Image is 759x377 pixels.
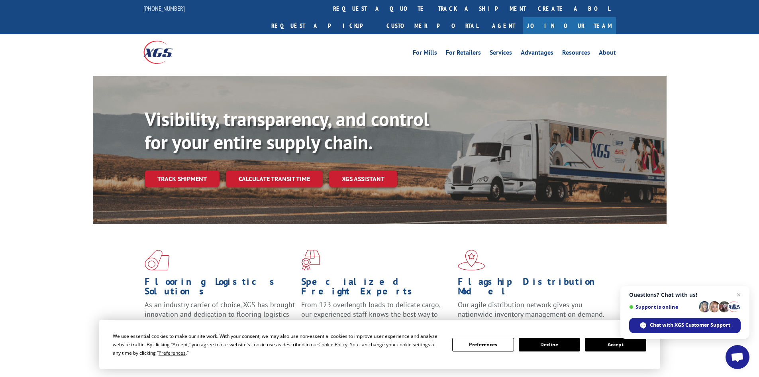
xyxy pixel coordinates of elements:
div: Cookie Consent Prompt [99,320,660,369]
span: Cookie Policy [318,341,347,348]
a: [PHONE_NUMBER] [143,4,185,12]
span: Close chat [734,290,743,300]
b: Visibility, transparency, and control for your entire supply chain. [145,107,429,154]
button: Decline [519,338,580,351]
a: Agent [484,17,523,34]
button: Accept [585,338,646,351]
a: Services [490,49,512,58]
div: We use essential cookies to make our site work. With your consent, we may also use non-essential ... [113,332,443,357]
p: From 123 overlength loads to delicate cargo, our experienced staff knows the best way to move you... [301,300,452,336]
div: Open chat [726,345,749,369]
a: XGS ASSISTANT [329,170,397,188]
a: For Mills [413,49,437,58]
a: Join Our Team [523,17,616,34]
a: Advantages [521,49,553,58]
a: Calculate transit time [226,170,323,188]
h1: Flagship Distribution Model [458,277,608,300]
a: Resources [562,49,590,58]
span: As an industry carrier of choice, XGS has brought innovation and dedication to flooring logistics... [145,300,295,328]
span: Support is online [629,304,696,310]
h1: Specialized Freight Experts [301,277,452,300]
div: Chat with XGS Customer Support [629,318,741,333]
a: Request a pickup [265,17,380,34]
img: xgs-icon-total-supply-chain-intelligence-red [145,250,169,270]
img: xgs-icon-focused-on-flooring-red [301,250,320,270]
span: Preferences [159,349,186,356]
a: Customer Portal [380,17,484,34]
a: About [599,49,616,58]
h1: Flooring Logistics Solutions [145,277,295,300]
span: Questions? Chat with us! [629,292,741,298]
button: Preferences [452,338,514,351]
a: For Retailers [446,49,481,58]
img: xgs-icon-flagship-distribution-model-red [458,250,485,270]
a: Track shipment [145,170,220,187]
span: Chat with XGS Customer Support [650,322,730,329]
span: Our agile distribution network gives you nationwide inventory management on demand. [458,300,604,319]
